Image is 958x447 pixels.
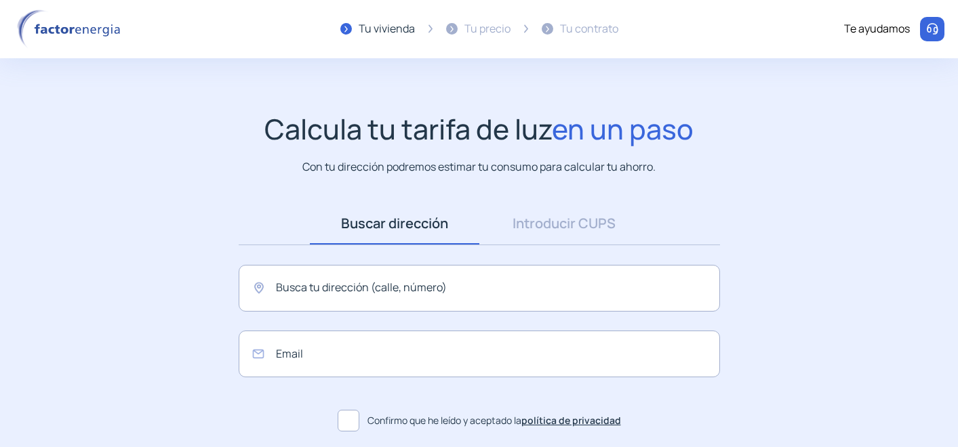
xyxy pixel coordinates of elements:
a: Introducir CUPS [479,203,649,244]
div: Tu contrato [560,20,618,38]
span: Confirmo que he leído y aceptado la [367,413,621,428]
h1: Calcula tu tarifa de luz [264,112,694,146]
span: en un paso [552,110,694,148]
img: logo factor [14,9,129,49]
a: Buscar dirección [310,203,479,244]
div: Te ayudamos [844,20,910,38]
a: política de privacidad [521,414,621,427]
div: Tu vivienda [359,20,415,38]
div: Tu precio [464,20,511,38]
img: llamar [925,22,939,36]
p: Con tu dirección podremos estimar tu consumo para calcular tu ahorro. [302,158,656,175]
